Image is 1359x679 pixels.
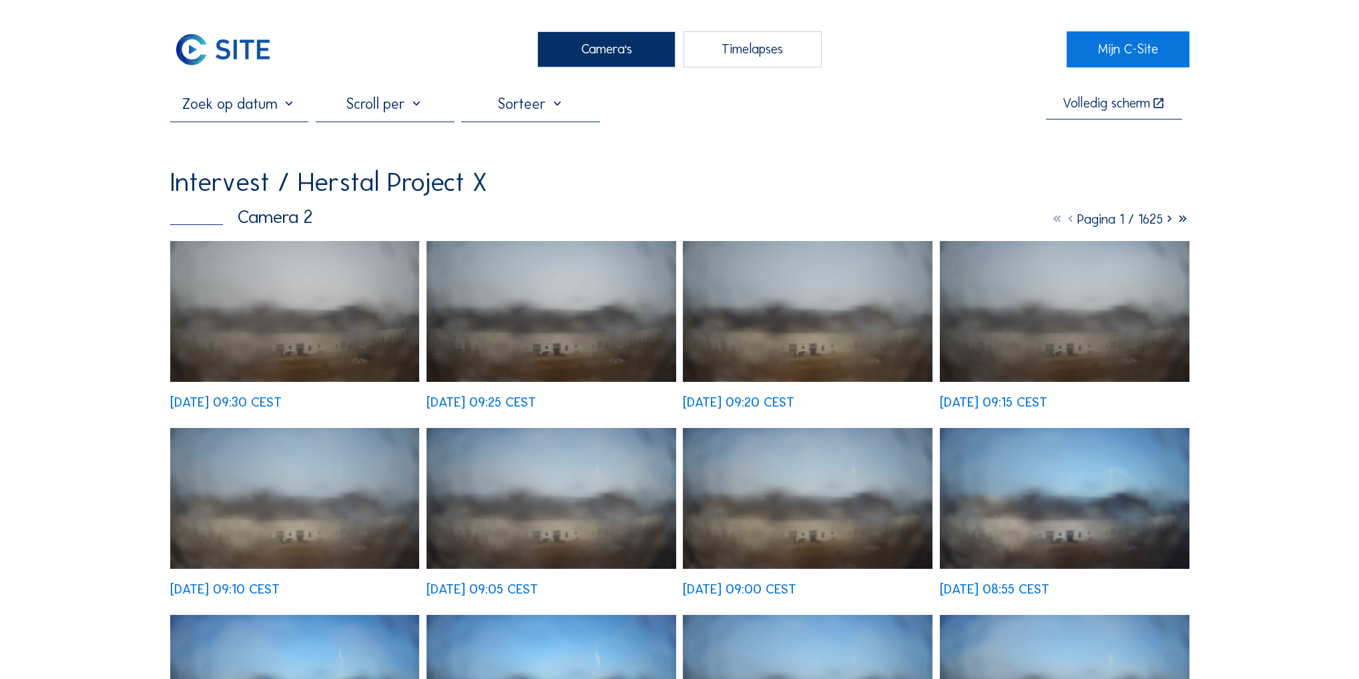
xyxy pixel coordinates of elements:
[427,396,536,409] div: [DATE] 09:25 CEST
[940,583,1049,596] div: [DATE] 08:55 CEST
[940,428,1189,569] img: image_53526463
[537,31,676,67] div: Camera's
[1063,97,1150,111] div: Volledig scherm
[170,31,292,67] a: C-SITE Logo
[170,241,420,382] img: image_53527407
[1067,31,1189,67] a: Mijn C-Site
[683,396,794,409] div: [DATE] 09:20 CEST
[940,396,1047,409] div: [DATE] 09:15 CEST
[170,95,309,113] input: Zoek op datum 󰅀
[683,428,932,569] img: image_53526592
[170,169,487,196] div: Intervest / Herstal Project X
[683,583,796,596] div: [DATE] 09:00 CEST
[170,583,280,596] div: [DATE] 09:10 CEST
[940,241,1189,382] img: image_53526991
[427,241,676,382] img: image_53527272
[684,31,822,67] div: Timelapses
[427,428,676,569] img: image_53526716
[427,583,538,596] div: [DATE] 09:05 CEST
[170,396,282,409] div: [DATE] 09:30 CEST
[170,428,420,569] img: image_53526852
[683,241,932,382] img: image_53527142
[170,31,277,67] img: C-SITE Logo
[170,208,313,226] div: Camera 2
[1077,211,1163,227] span: Pagina 1 / 1625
